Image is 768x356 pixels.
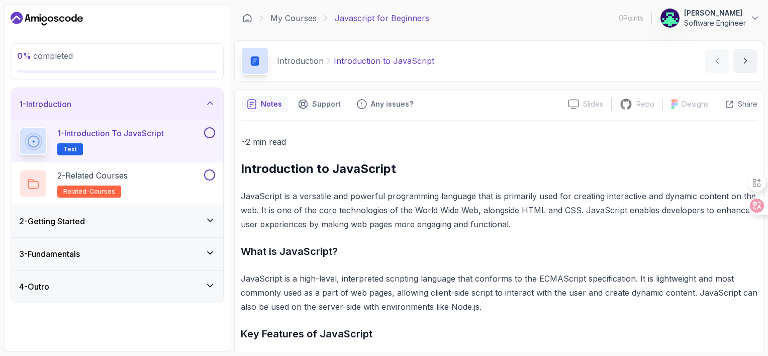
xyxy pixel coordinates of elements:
[619,13,643,23] p: 0 Points
[583,99,603,109] p: Slides
[19,98,71,110] h3: 1 - Introduction
[270,12,317,24] a: My Courses
[19,281,49,293] h3: 4 - Outro
[11,205,223,237] button: 2-Getting Started
[19,248,80,260] h3: 3 - Fundamentals
[660,9,680,28] img: user profile image
[292,96,347,112] button: Support button
[11,238,223,270] button: 3-Fundamentals
[11,11,83,27] a: Dashboard
[241,243,757,259] h3: What is JavaScript?
[63,145,77,153] span: Text
[241,96,288,112] button: notes button
[17,51,31,61] span: 0 %
[277,55,324,67] p: Introduction
[717,99,757,109] button: Share
[57,127,164,139] p: 1 - Introduction to JavaScript
[684,8,746,18] p: [PERSON_NAME]
[738,99,757,109] p: Share
[335,12,429,24] p: Javascript for Beginners
[312,99,341,109] p: Support
[733,49,757,73] button: next content
[705,49,729,73] button: previous content
[63,188,115,196] span: related-courses
[19,127,215,155] button: 1-Introduction to JavaScriptText
[241,189,757,231] p: JavaScript is a versatile and powerful programming language that is primarily used for creating i...
[241,135,757,149] p: ~2 min read
[11,88,223,120] button: 1-Introduction
[19,215,85,227] h3: 2 - Getting Started
[241,326,757,342] h3: Key Features of JavaScript
[242,13,252,23] a: Dashboard
[351,96,419,112] button: Feedback button
[241,161,757,177] h2: Introduction to JavaScript
[11,271,223,303] button: 4-Outro
[17,51,73,61] span: completed
[371,99,413,109] p: Any issues?
[684,18,746,28] p: Software Engineer
[682,99,709,109] p: Designs
[334,55,434,67] p: Introduction to JavaScript
[57,169,128,182] p: 2 - Related Courses
[636,99,654,109] p: Repo
[19,169,215,198] button: 2-Related Coursesrelated-courses
[660,8,760,28] button: user profile image[PERSON_NAME]Software Engineer
[261,99,282,109] p: Notes
[241,272,757,314] p: JavaScript is a high-level, interpreted scripting language that conforms to the ECMAScript specif...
